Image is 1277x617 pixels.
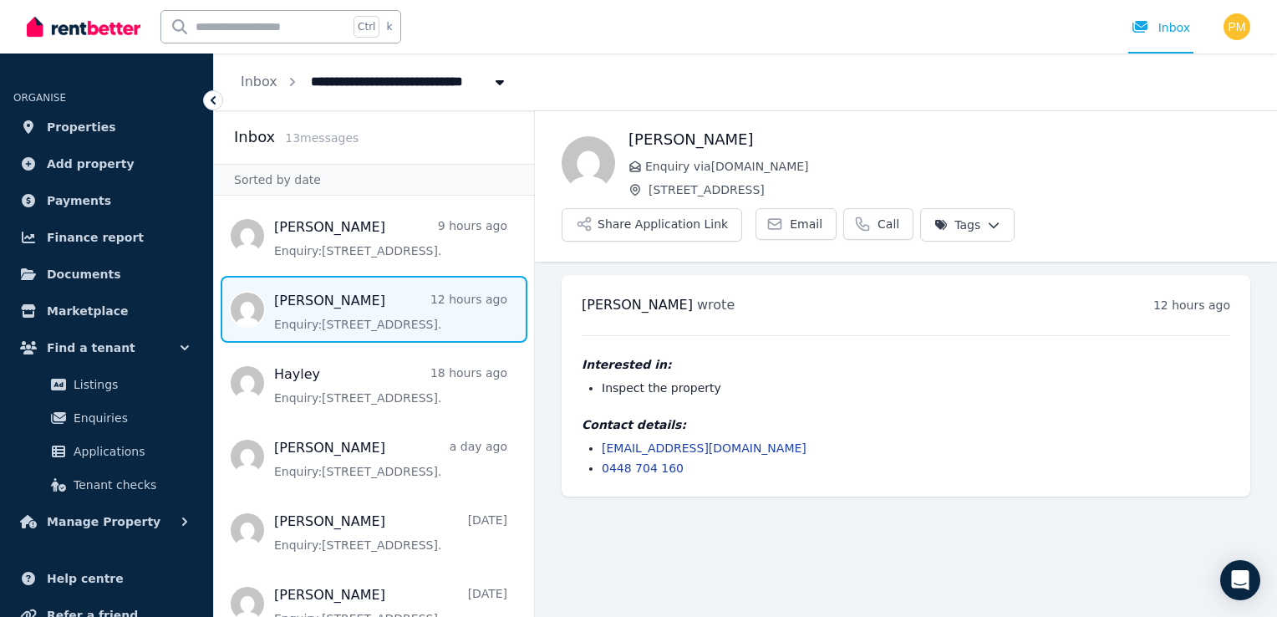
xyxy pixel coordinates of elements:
span: Help centre [47,569,124,589]
span: Payments [47,191,111,211]
a: Hayley18 hours agoEnquiry:[STREET_ADDRESS]. [274,365,507,406]
a: Call [843,208,913,240]
button: Tags [920,208,1015,242]
span: Manage Property [47,512,160,532]
span: Finance report [47,227,144,247]
button: Manage Property [13,505,200,538]
a: Finance report [13,221,200,254]
button: Find a tenant [13,331,200,365]
span: Enquiry via [DOMAIN_NAME] [645,158,1250,175]
h4: Contact details: [582,416,1230,433]
a: Inbox [241,74,277,89]
span: Find a tenant [47,338,135,358]
time: 12 hours ago [1153,298,1230,312]
div: Open Intercom Messenger [1220,560,1260,600]
nav: Breadcrumb [214,54,535,110]
a: [PERSON_NAME]a day agoEnquiry:[STREET_ADDRESS]. [274,438,507,480]
div: Inbox [1132,19,1190,36]
a: Enquiries [20,401,193,435]
span: wrote [697,297,735,313]
h2: Inbox [234,125,275,149]
h1: [PERSON_NAME] [628,128,1250,151]
h4: Interested in: [582,356,1230,373]
span: 13 message s [285,131,359,145]
span: [PERSON_NAME] [582,297,693,313]
span: Tags [934,217,980,233]
a: 0448 704 160 [602,461,684,475]
a: Properties [13,110,200,144]
span: Email [790,216,822,232]
span: [STREET_ADDRESS] [649,181,1250,198]
span: Enquiries [74,408,186,428]
div: Sorted by date [214,164,534,196]
span: Add property [47,154,135,174]
img: patrick mariannan [1224,13,1250,40]
a: Email [756,208,837,240]
a: [EMAIL_ADDRESS][DOMAIN_NAME] [602,441,806,455]
span: Properties [47,117,116,137]
span: Listings [74,375,186,395]
span: ORGANISE [13,92,66,104]
button: Share Application Link [562,208,742,242]
span: Documents [47,264,121,284]
a: Applications [20,435,193,468]
span: Tenant checks [74,475,186,495]
span: k [386,20,392,33]
a: Help centre [13,562,200,595]
span: Applications [74,441,186,461]
span: Ctrl [354,16,379,38]
a: [PERSON_NAME][DATE]Enquiry:[STREET_ADDRESS]. [274,512,507,553]
span: Call [878,216,899,232]
img: RentBetter [27,14,140,39]
span: Marketplace [47,301,128,321]
a: [PERSON_NAME]9 hours agoEnquiry:[STREET_ADDRESS]. [274,217,507,259]
img: robyn coker [562,136,615,190]
li: Inspect the property [602,380,1230,396]
a: Marketplace [13,294,200,328]
a: [PERSON_NAME]12 hours agoEnquiry:[STREET_ADDRESS]. [274,291,507,333]
a: Payments [13,184,200,217]
a: Add property [13,147,200,181]
a: Tenant checks [20,468,193,502]
a: Listings [20,368,193,401]
a: Documents [13,258,200,291]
